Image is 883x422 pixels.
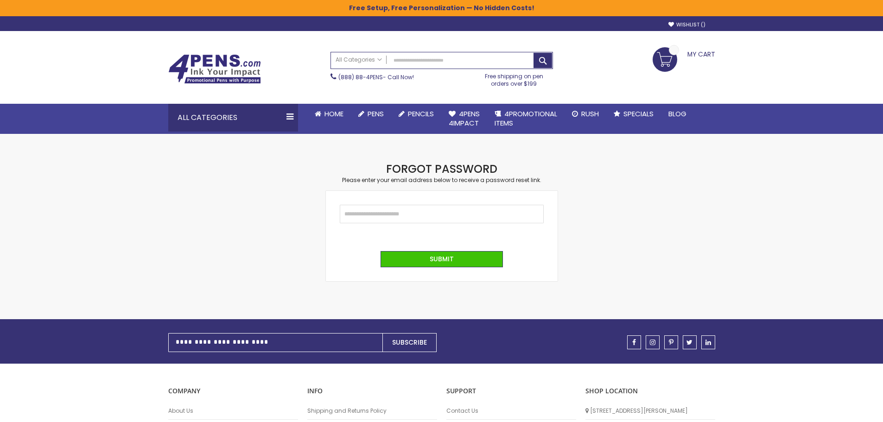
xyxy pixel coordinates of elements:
[351,104,391,124] a: Pens
[627,335,641,349] a: facebook
[386,161,497,176] strong: Forgot Password
[701,335,715,349] a: linkedin
[606,104,661,124] a: Specials
[661,104,694,124] a: Blog
[338,73,383,81] a: (888) 88-4PENS
[441,104,487,134] a: 4Pens4impact
[669,339,673,346] span: pinterest
[168,104,298,132] div: All Categories
[168,407,298,415] a: About Us
[331,52,387,68] a: All Categories
[168,54,261,84] img: 4Pens Custom Pens and Promotional Products
[381,251,503,267] button: Submit
[446,387,576,396] p: Support
[326,176,558,184] div: Please enter your email address below to receive a password reset link.
[382,333,437,352] button: Subscribe
[392,338,427,347] span: Subscribe
[307,104,351,124] a: Home
[632,339,636,346] span: facebook
[565,104,606,124] a: Rush
[623,109,654,119] span: Specials
[307,407,437,415] a: Shipping and Returns Policy
[430,254,454,264] span: Submit
[650,339,655,346] span: instagram
[664,335,678,349] a: pinterest
[324,109,343,119] span: Home
[487,104,565,134] a: 4PROMOTIONALITEMS
[168,387,298,396] p: COMPANY
[668,21,705,28] a: Wishlist
[585,387,715,396] p: SHOP LOCATION
[338,73,414,81] span: - Call Now!
[368,109,384,119] span: Pens
[446,407,576,415] a: Contact Us
[307,387,437,396] p: INFO
[585,403,715,420] li: [STREET_ADDRESS][PERSON_NAME]
[683,335,697,349] a: twitter
[686,339,692,346] span: twitter
[449,109,480,128] span: 4Pens 4impact
[391,104,441,124] a: Pencils
[336,56,382,63] span: All Categories
[495,109,557,128] span: 4PROMOTIONAL ITEMS
[408,109,434,119] span: Pencils
[581,109,599,119] span: Rush
[705,339,711,346] span: linkedin
[668,109,686,119] span: Blog
[475,69,553,88] div: Free shipping on pen orders over $199
[646,335,660,349] a: instagram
